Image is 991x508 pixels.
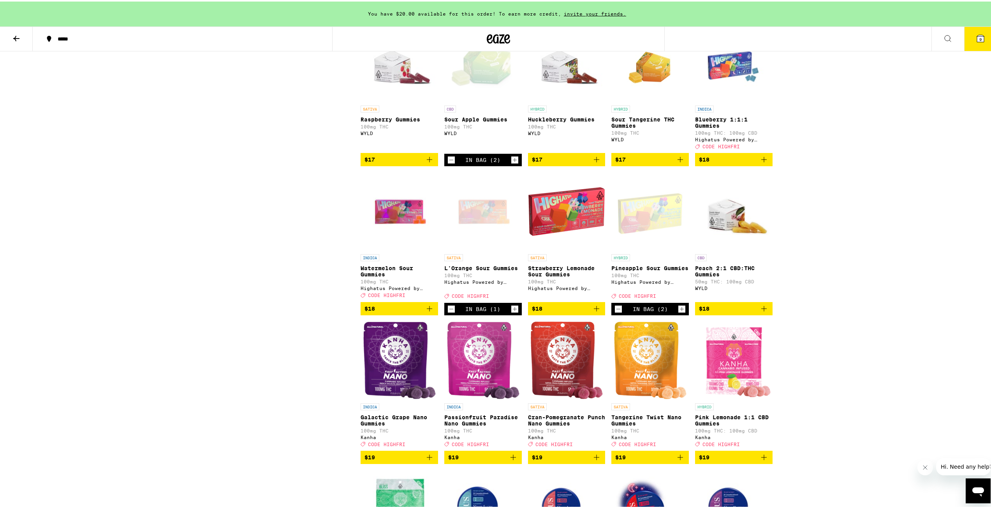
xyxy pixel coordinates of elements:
img: Kanha - Tangerine Twist Nano Gummies [614,320,686,398]
p: CBD [695,253,707,260]
span: CODE HIGHFRI [452,440,489,445]
button: Add to bag [695,449,773,462]
div: Highatus Powered by Cannabiotix [528,284,606,289]
button: Add to bag [611,151,689,165]
p: Strawberry Lemonade Sour Gummies [528,264,606,276]
span: CODE HIGHFRI [702,142,740,148]
span: $17 [364,155,375,161]
span: $18 [699,155,709,161]
a: Open page for Pineapple Sour Gummies from Highatus Powered by Cannabiotix [611,171,689,301]
span: 9 [979,35,982,40]
img: Highatus Powered by Cannabiotix - Strawberry Lemonade Sour Gummies [528,171,606,249]
p: Cran-Pomegranate Punch Nano Gummies [528,413,606,425]
button: Add to bag [361,151,438,165]
a: Open page for Sour Apple Gummies from WYLD [444,22,522,152]
a: Open page for Raspberry Gummies from WYLD [361,22,438,151]
button: Add to bag [528,449,606,462]
button: Add to bag [611,449,689,462]
p: INDICA [361,253,379,260]
a: Open page for Tangerine Twist Nano Gummies from Kanha [611,320,689,449]
iframe: Message from company [936,457,991,474]
div: Highatus Powered by Cannabiotix [695,135,773,141]
button: Decrement [614,304,622,311]
div: In Bag (2) [633,304,668,311]
p: HYBRID [695,402,714,409]
p: SATIVA [528,402,547,409]
p: Watermelon Sour Gummies [361,264,438,276]
div: Kanha [528,433,606,438]
button: Add to bag [361,301,438,314]
span: $19 [448,453,459,459]
span: $19 [615,453,626,459]
p: HYBRID [611,104,630,111]
div: Highatus Powered by Cannabiotix [361,284,438,289]
p: INDICA [361,402,379,409]
p: 100mg THC [444,427,522,432]
p: 100mg THC [444,123,522,128]
p: 100mg THC [611,271,689,276]
img: WYLD - Sour Tangerine THC Gummies [622,22,678,100]
p: 100mg THC [528,278,606,283]
p: Tangerine Twist Nano Gummies [611,413,689,425]
a: Open page for Sour Tangerine THC Gummies from WYLD [611,22,689,151]
a: Open page for Strawberry Lemonade Sour Gummies from Highatus Powered by Cannabiotix [528,171,606,300]
a: Open page for Peach 2:1 CBD:THC Gummies from WYLD [695,171,773,300]
div: Kanha [361,433,438,438]
a: Open page for Watermelon Sour Gummies from Highatus Powered by Cannabiotix [361,171,438,300]
button: Add to bag [361,449,438,462]
button: Add to bag [528,301,606,314]
button: Decrement [447,155,455,162]
span: Hi. Need any help? [5,5,56,12]
button: Increment [678,304,686,311]
div: WYLD [611,135,689,141]
p: INDICA [695,104,714,111]
p: Blueberry 1:1:1 Gummies [695,115,773,127]
span: $19 [532,453,542,459]
p: SATIVA [444,253,463,260]
img: WYLD - Peach 2:1 CBD:THC Gummies [695,171,773,249]
div: Highatus Powered by Cannabiotix [444,278,522,283]
span: CODE HIGHFRI [368,292,405,297]
a: Open page for Galactic Grape Nano Gummies from Kanha [361,320,438,449]
span: CODE HIGHFRI [368,440,405,445]
div: Kanha [611,433,689,438]
button: Add to bag [444,449,522,462]
button: Add to bag [695,151,773,165]
span: $18 [364,304,375,310]
p: HYBRID [528,104,547,111]
button: Increment [511,155,519,162]
a: Open page for Pink Lemonade 1:1 CBD Gummies from Kanha [695,320,773,449]
p: 100mg THC: 100mg CBD [695,427,773,432]
div: WYLD [528,129,606,134]
span: CODE HIGHFRI [619,440,656,445]
p: INDICA [444,402,463,409]
button: Add to bag [695,301,773,314]
p: 100mg THC [528,123,606,128]
a: Open page for Huckleberry Gummies from WYLD [528,22,606,151]
button: Increment [511,304,519,311]
p: Galactic Grape Nano Gummies [361,413,438,425]
span: $18 [699,304,709,310]
div: In Bag (2) [465,155,500,162]
span: $17 [532,155,542,161]
div: Highatus Powered by Cannabiotix [611,278,689,283]
img: Kanha - Galactic Grape Nano Gummies [363,320,436,398]
p: SATIVA [528,253,547,260]
p: 100mg THC [444,271,522,276]
span: You have $20.00 available for this order! To earn more credit, [368,10,561,15]
div: WYLD [361,129,438,134]
span: CODE HIGHFRI [535,440,573,445]
span: CODE HIGHFRI [452,292,489,297]
p: 100mg THC [611,427,689,432]
span: CODE HIGHFRI [619,292,656,297]
p: 100mg THC [528,427,606,432]
p: Sour Apple Gummies [444,115,522,121]
a: Open page for Passionfruit Paradise Nano Gummies from Kanha [444,320,522,449]
img: Highatus Powered by Cannabiotix - Watermelon Sour Gummies [361,171,438,249]
div: WYLD [695,284,773,289]
a: Open page for Blueberry 1:1:1 Gummies from Highatus Powered by Cannabiotix [695,22,773,151]
p: 100mg THC [361,427,438,432]
p: SATIVA [611,402,630,409]
p: Sour Tangerine THC Gummies [611,115,689,127]
div: WYLD [444,129,522,134]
